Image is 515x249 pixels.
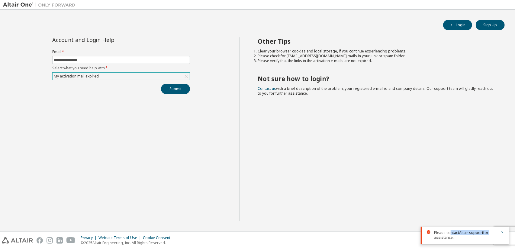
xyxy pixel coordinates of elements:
label: Select what you need help with [52,66,190,71]
img: youtube.svg [66,237,75,244]
img: instagram.svg [47,237,53,244]
button: Submit [161,84,190,94]
li: Please check for [EMAIL_ADDRESS][DOMAIN_NAME] mails in your junk or spam folder. [258,54,494,58]
div: Website Terms of Use [98,235,143,240]
div: My activation mail expired [53,73,100,80]
img: Altair One [3,2,79,8]
button: Login [443,20,472,30]
img: facebook.svg [37,237,43,244]
span: Please contact for assistance. [434,230,497,240]
a: Contact us [258,86,276,91]
img: altair_logo.svg [2,237,33,244]
li: Clear your browser cookies and local storage, if you continue experiencing problems. [258,49,494,54]
a: Altair support [459,230,483,235]
div: Privacy [81,235,98,240]
label: Email [52,49,190,54]
h2: Other Tips [258,37,494,45]
div: My activation mail expired [53,73,190,80]
h2: Not sure how to login? [258,75,494,83]
img: linkedin.svg [56,237,63,244]
li: Please verify that the links in the activation e-mails are not expired. [258,58,494,63]
div: Cookie Consent [143,235,174,240]
div: Account and Login Help [52,37,163,42]
p: © 2025 Altair Engineering, Inc. All Rights Reserved. [81,240,174,245]
button: Sign Up [476,20,505,30]
span: with a brief description of the problem, your registered e-mail id and company details. Our suppo... [258,86,493,96]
